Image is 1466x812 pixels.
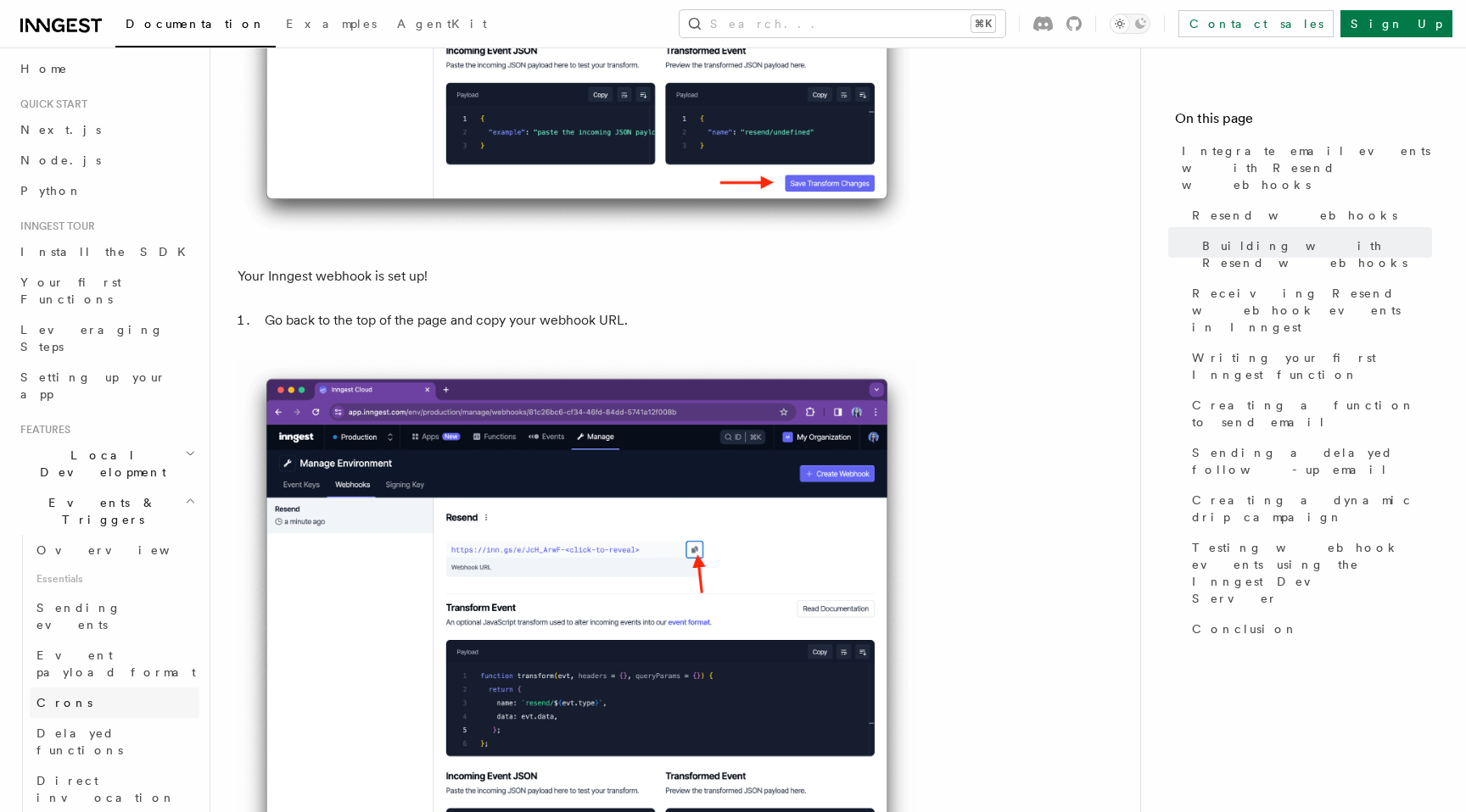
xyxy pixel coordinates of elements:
[14,175,199,206] a: Python
[30,565,199,592] span: Essentials
[14,494,185,528] span: Events & Triggers
[1185,200,1432,231] a: Resend webhooks
[1185,485,1432,532] a: Creating a dynamic drip campaign
[30,718,199,765] a: Delayed functions
[20,60,68,77] span: Home
[20,184,82,197] span: Python
[20,323,164,353] span: Leveraging Steps
[14,220,95,233] span: Inngest tour
[387,5,497,46] a: AgentKit
[30,640,199,687] a: Event payload format
[1202,237,1432,271] span: Building with Resend webhooks
[36,726,123,757] span: Delayed functions
[20,123,101,136] span: Next.js
[1192,539,1432,607] span: Testing webhook events using the Inngest Dev Server
[1192,285,1432,336] span: Receiving Resend webhook events in Inngest
[14,97,87,111] span: Quick start
[1195,231,1432,278] a: Building with Resend webhooks
[115,5,276,47] a: Documentation
[14,447,185,481] span: Local Development
[276,5,387,46] a: Examples
[20,370,166,401] span: Setting up your app
[36,774,176,804] span: Direct invocation
[14,487,199,535] button: Events & Triggers
[1110,14,1150,34] button: Toggle dark mode
[20,153,101,167] span: Node.js
[1192,492,1432,526] span: Creating a dynamic drip campaign
[1185,342,1432,390] a: Writing your first Inngest function
[30,535,199,565] a: Overview
[680,10,1005,37] button: Search...⌘K
[1185,390,1432,437] a: Creating a function to send email
[14,423,70,437] span: Features
[20,275,121,306] span: Your first Functions
[1182,142,1432,193] span: Integrate email events with Resend webhooks
[14,145,199,175] a: Node.js
[971,15,995,32] kbd: ⌘K
[1192,397,1432,431] span: Creating a function to send email
[1185,532,1432,614] a: Testing webhook events using the Inngest Dev Server
[36,543,211,557] span: Overview
[30,687,199,718] a: Crons
[1192,444,1432,478] span: Sending a delayed follow-up email
[260,309,916,332] li: Go back to the top of the page and copy your webhook URL.
[14,236,199,267] a: Install the SDK
[286,17,377,31] span: Examples
[1185,437,1432,485] a: Sending a delayed follow-up email
[14,440,199,487] button: Local Development
[1192,620,1298,637] span: Conclusion
[1185,278,1432,342] a: Receiving Resend webhook events in Inngest
[14,114,199,145] a: Next.js
[1192,349,1432,383] span: Writing your first Inngest function
[14,362,199,409] a: Setting up your app
[14,267,199,314] a: Your first Functions
[20,245,196,259] span: Install the SDK
[397,17,487,31] span: AgentKit
[238,264,916,288] p: Your Inngest webhook is set up!
[126,17,266,31] span: Documentation
[1175,136,1432,200] a: Integrate email events with Resend webhooks
[14,53,199,84] a: Home
[30,592,199,640] a: Sending events
[1340,10,1452,37] a: Sign Up
[1185,614,1432,644] a: Conclusion
[1175,108,1432,136] h4: On this page
[36,601,121,631] span: Sending events
[14,314,199,362] a: Leveraging Steps
[1178,10,1334,37] a: Contact sales
[1192,207,1397,224] span: Resend webhooks
[36,696,92,709] span: Crons
[36,648,196,679] span: Event payload format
